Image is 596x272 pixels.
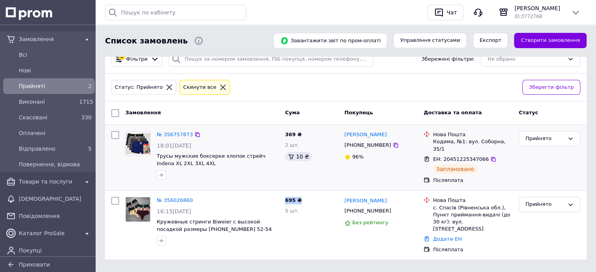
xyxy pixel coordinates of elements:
[428,5,464,20] button: Чат
[487,55,564,63] div: Не обрано
[285,142,299,148] span: 2 шт.
[514,33,587,48] a: Створити замовлення
[285,152,312,161] div: 10 ₴
[157,153,265,166] a: Трусы мужские боксерки хлопок стрейч Indena XL 2XL 3XL 4XL
[433,138,513,152] div: Кодима, №1: вул. Соборна, 35/1
[81,114,92,121] span: 330
[126,133,150,154] img: Фото товару
[19,129,92,137] span: Оплачені
[525,135,564,143] div: Прийнято
[19,178,79,186] span: Товари та послуги
[168,52,373,67] input: Пошук за номером замовлення, ПІБ покупця, номером телефону, Email, номером накладної
[126,197,150,222] img: Фото товару
[344,110,373,115] span: Покупець
[19,229,79,237] span: Каталог ProSale
[393,33,467,48] button: Управління статусами
[126,56,148,63] span: Фільтри
[125,110,161,115] span: Замовлення
[19,51,92,59] span: Всi
[525,200,564,209] div: Прийнято
[424,110,482,115] span: Доставка та оплата
[19,35,79,43] span: Замовлення
[105,35,188,47] span: Список замовлень
[344,197,387,205] a: [PERSON_NAME]
[285,110,299,115] span: Cума
[19,145,76,153] span: Відправлено
[19,195,92,203] span: [DEMOGRAPHIC_DATA]
[157,197,193,203] a: № 356026860
[522,80,580,95] button: Зберегти фільтр
[445,7,458,18] div: Чат
[88,83,92,89] span: 2
[19,160,92,168] span: Повернення, відмова
[433,177,513,184] div: Післяплата
[514,14,542,19] span: ID: 3772768
[113,83,164,92] div: Статус: Прийнято
[79,99,93,105] span: 1715
[433,236,462,242] a: Додати ЕН
[181,83,218,92] div: Cкинути все
[88,146,92,152] span: 5
[105,5,246,20] input: Пошук по кабінету
[157,131,193,137] a: № 356757873
[433,164,477,174] div: Заплановано
[285,197,302,203] span: 695 ₴
[19,247,92,254] span: Покупці
[285,208,299,214] span: 5 шт.
[19,261,50,268] span: Приховати
[19,212,92,220] span: Повідомлення
[19,98,76,106] span: Виконані
[285,131,302,137] span: 369 ₴
[274,33,387,49] button: Завантажити звіт по пром-оплаті
[343,206,393,216] div: [PHONE_NUMBER]
[19,82,76,90] span: Прийняті
[19,113,76,121] span: Скасовані
[19,67,92,74] span: Нові
[343,140,393,150] div: [PHONE_NUMBER]
[433,156,489,162] span: ЕН: 20451225347066
[352,220,388,225] span: Без рейтингу
[433,204,513,233] div: с. Спасів (Рівненська обл.), Пункт приймання-видачі (до 30 кг): вул. [STREET_ADDRESS]
[344,131,387,139] a: [PERSON_NAME]
[514,4,565,12] span: [PERSON_NAME]
[352,154,364,160] span: 96%
[157,142,191,149] span: 18:01[DATE]
[125,131,150,156] a: Фото товару
[529,83,574,92] span: Зберегти фільтр
[422,56,475,63] span: Збережені фільтри:
[157,219,272,232] a: Кружевные стринги Biweier с высокой посадкой размеры [PHONE_NUMBER] 52-54
[125,197,150,222] a: Фото товару
[473,33,508,48] button: Експорт
[157,208,191,214] span: 16:15[DATE]
[433,131,513,138] div: Нова Пошта
[433,246,513,253] div: Післяплата
[433,197,513,204] div: Нова Пошта
[519,110,538,115] span: Статус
